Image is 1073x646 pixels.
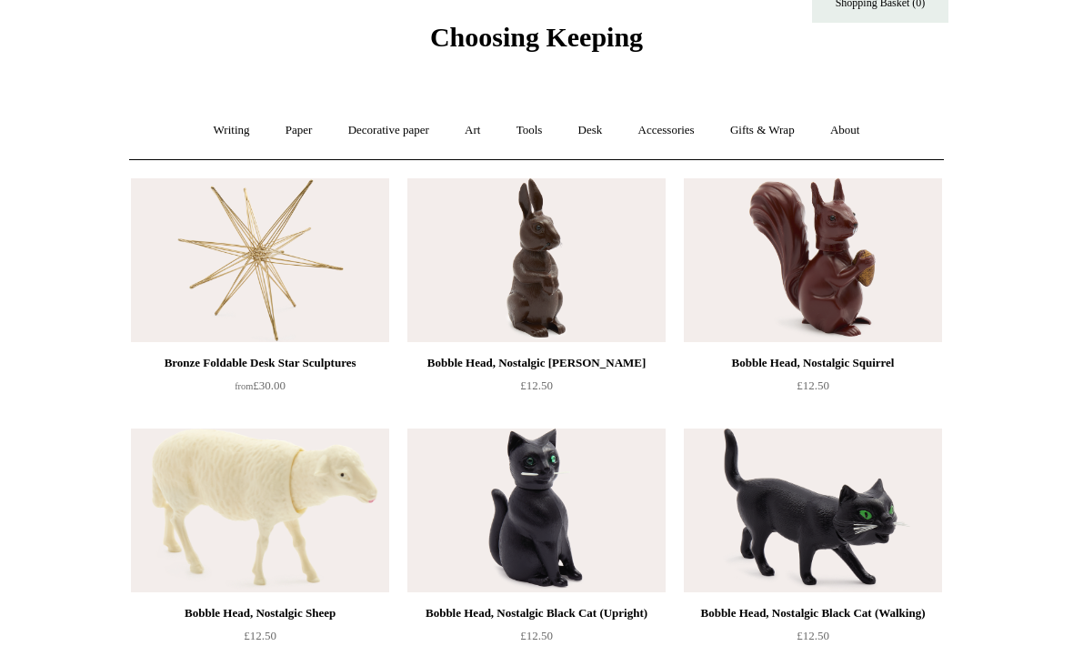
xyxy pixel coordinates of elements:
[407,179,666,343] img: Bobble Head, Nostalgic Brown Bunny
[135,353,385,375] div: Bronze Foldable Desk Star Sculptures
[688,353,938,375] div: Bobble Head, Nostalgic Squirrel
[520,379,553,393] span: £12.50
[622,107,711,156] a: Accessories
[407,179,666,343] a: Bobble Head, Nostalgic Brown Bunny Bobble Head, Nostalgic Brown Bunny
[131,179,389,343] img: Bronze Foldable Desk Star Sculptures
[684,429,942,593] a: Bobble Head, Nostalgic Black Cat (Walking) Bobble Head, Nostalgic Black Cat (Walking)
[684,429,942,593] img: Bobble Head, Nostalgic Black Cat (Walking)
[407,353,666,428] a: Bobble Head, Nostalgic [PERSON_NAME] £12.50
[131,179,389,343] a: Bronze Foldable Desk Star Sculptures Bronze Foldable Desk Star Sculptures
[562,107,619,156] a: Desk
[814,107,877,156] a: About
[131,429,389,593] img: Bobble Head, Nostalgic Sheep
[797,630,829,643] span: £12.50
[714,107,811,156] a: Gifts & Wrap
[244,630,276,643] span: £12.50
[412,603,661,625] div: Bobble Head, Nostalgic Black Cat (Upright)
[407,429,666,593] a: Bobble Head, Nostalgic Black Cat (Upright) Bobble Head, Nostalgic Black Cat (Upright)
[197,107,266,156] a: Writing
[684,179,942,343] img: Bobble Head, Nostalgic Squirrel
[332,107,446,156] a: Decorative paper
[135,603,385,625] div: Bobble Head, Nostalgic Sheep
[407,429,666,593] img: Bobble Head, Nostalgic Black Cat (Upright)
[235,382,253,392] span: from
[430,23,643,53] span: Choosing Keeping
[235,379,286,393] span: £30.00
[684,353,942,428] a: Bobble Head, Nostalgic Squirrel £12.50
[448,107,496,156] a: Art
[131,353,389,428] a: Bronze Foldable Desk Star Sculptures from£30.00
[797,379,829,393] span: £12.50
[500,107,559,156] a: Tools
[430,37,643,50] a: Choosing Keeping
[688,603,938,625] div: Bobble Head, Nostalgic Black Cat (Walking)
[131,429,389,593] a: Bobble Head, Nostalgic Sheep Bobble Head, Nostalgic Sheep
[684,179,942,343] a: Bobble Head, Nostalgic Squirrel Bobble Head, Nostalgic Squirrel
[412,353,661,375] div: Bobble Head, Nostalgic [PERSON_NAME]
[520,630,553,643] span: £12.50
[269,107,329,156] a: Paper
